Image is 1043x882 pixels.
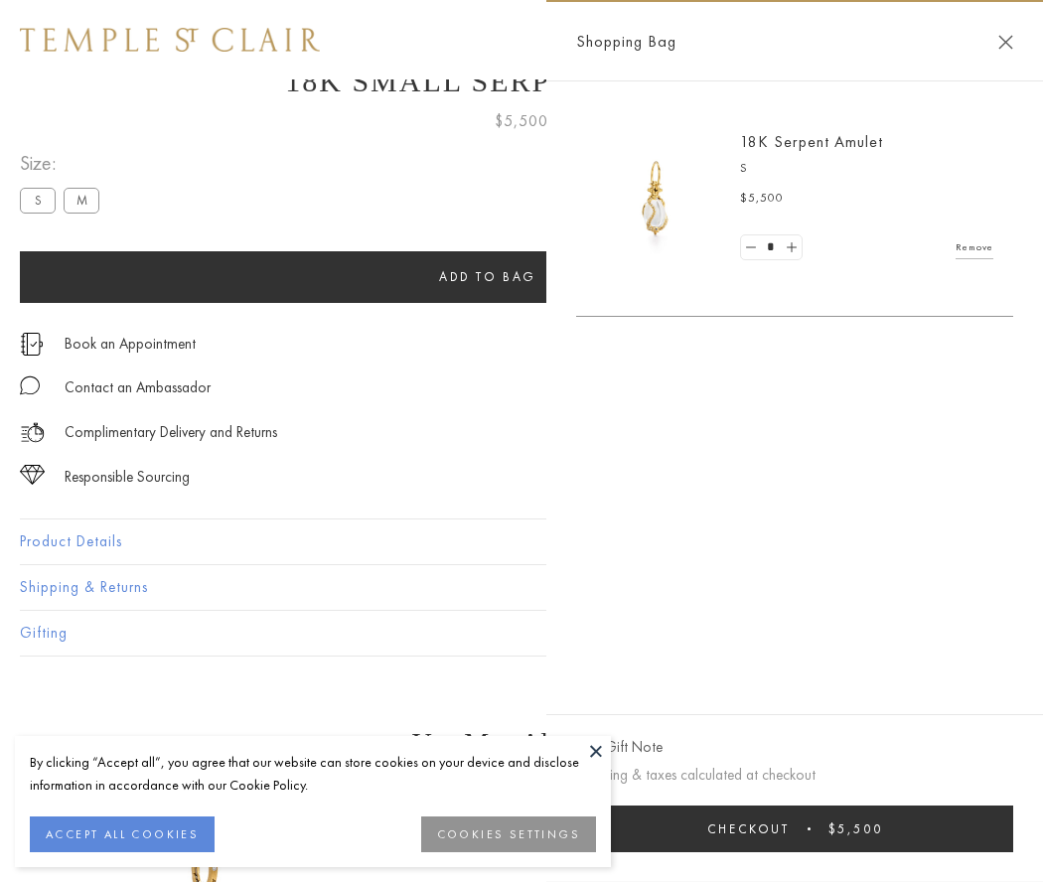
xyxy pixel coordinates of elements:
img: icon_delivery.svg [20,420,45,445]
img: Temple St. Clair [20,28,320,52]
img: icon_appointment.svg [20,333,44,356]
span: Shopping Bag [576,29,676,55]
a: Set quantity to 0 [741,235,761,260]
a: Book an Appointment [65,333,196,355]
h3: You May Also Like [50,727,993,759]
div: By clicking “Accept all”, you agree that our website can store cookies on your device and disclos... [30,751,596,797]
a: Set quantity to 2 [781,235,801,260]
button: COOKIES SETTINGS [421,816,596,852]
span: Size: [20,147,107,180]
button: Add to bag [20,251,956,303]
h1: 18K Small Serpent Amulet [20,65,1023,98]
button: Close Shopping Bag [998,35,1013,50]
span: Add to bag [439,268,536,285]
button: Shipping & Returns [20,565,1023,610]
label: S [20,188,56,213]
button: Product Details [20,519,1023,564]
p: Complimentary Delivery and Returns [65,420,277,445]
span: $5,500 [740,189,784,209]
a: Remove [956,236,993,258]
button: Checkout $5,500 [576,806,1013,852]
img: P51836-E11SERPPV [596,139,715,258]
div: Responsible Sourcing [65,465,190,490]
p: S [740,159,993,179]
span: Checkout [707,820,790,837]
a: 18K Serpent Amulet [740,131,883,152]
span: $5,500 [828,820,883,837]
span: $5,500 [495,108,548,134]
button: ACCEPT ALL COOKIES [30,816,215,852]
label: M [64,188,99,213]
button: Add Gift Note [576,735,663,760]
div: Contact an Ambassador [65,375,211,400]
p: Shipping & taxes calculated at checkout [576,763,1013,788]
button: Gifting [20,611,1023,656]
img: MessageIcon-01_2.svg [20,375,40,395]
img: icon_sourcing.svg [20,465,45,485]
